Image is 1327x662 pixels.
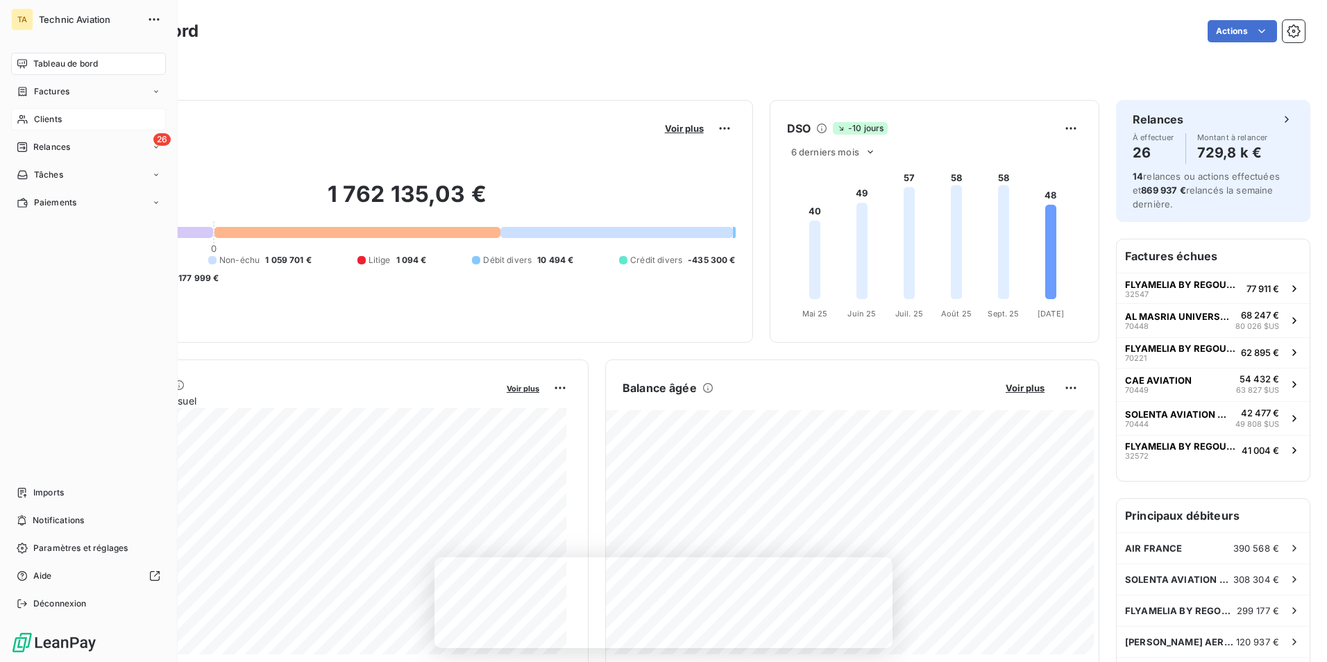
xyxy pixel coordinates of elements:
tspan: Mai 25 [802,309,827,319]
span: 6 derniers mois [791,146,859,158]
span: 0 [211,243,217,254]
span: Notifications [33,514,84,527]
span: 1 059 701 € [265,254,312,266]
tspan: Août 25 [941,309,972,319]
div: TA [11,8,33,31]
h6: Relances [1133,111,1183,128]
h6: Balance âgée [623,380,697,396]
button: FLYAMELIA BY REGOURD AVIATION7022162 895 € [1117,337,1310,368]
span: Paiements [34,196,76,209]
span: [PERSON_NAME] AEROSPACE SA [1125,636,1236,647]
span: Chiffre d'affaires mensuel [78,393,497,408]
span: 77 911 € [1246,283,1279,294]
button: SOLENTA AVIATION PTY7044442 477 €49 808 $US [1117,401,1310,435]
span: 869 937 € [1141,185,1185,196]
span: Voir plus [665,123,704,134]
span: AIR FRANCE [1125,543,1183,554]
span: 32547 [1125,290,1149,298]
span: 390 568 € [1233,543,1279,554]
a: Aide [11,565,166,587]
iframe: Intercom live chat [1280,615,1313,648]
button: FLYAMELIA BY REGOURD AVIATION3257241 004 € [1117,435,1310,466]
span: Voir plus [507,384,539,393]
span: -177 999 € [174,272,219,285]
span: FLYAMELIA BY REGOURD AVIATION [1125,605,1237,616]
button: Voir plus [1001,382,1049,394]
span: 54 432 € [1240,373,1279,384]
span: 80 026 $US [1235,321,1279,332]
h6: Factures échues [1117,239,1310,273]
span: À effectuer [1133,133,1174,142]
button: Actions [1208,20,1277,42]
span: 62 895 € [1241,347,1279,358]
span: 70444 [1125,420,1149,428]
span: Imports [33,486,64,499]
button: Voir plus [661,122,708,135]
span: Factures [34,85,69,98]
span: Crédit divers [630,254,682,266]
span: CAE AVIATION [1125,375,1192,386]
h6: DSO [787,120,811,137]
tspan: Sept. 25 [988,309,1019,319]
span: Litige [369,254,391,266]
tspan: [DATE] [1038,309,1064,319]
img: Logo LeanPay [11,631,97,654]
span: SOLENTA AVIATION PTY [1125,409,1230,420]
span: Tableau de bord [33,58,98,70]
span: AL MASRIA UNIVERSAL [1125,311,1230,322]
span: 308 304 € [1233,574,1279,585]
span: FLYAMELIA BY REGOURD AVIATION [1125,441,1236,452]
span: 63 827 $US [1236,384,1279,396]
span: Aide [33,570,52,582]
span: -10 jours [833,122,888,135]
span: 70221 [1125,354,1147,362]
button: FLYAMELIA BY REGOURD AVIATION3254777 911 € [1117,273,1310,303]
span: -435 300 € [688,254,736,266]
span: 70449 [1125,386,1149,394]
h2: 1 762 135,03 € [78,180,736,222]
span: 70448 [1125,322,1149,330]
span: SOLENTA AVIATION PTY [1125,574,1233,585]
span: Montant à relancer [1197,133,1268,142]
button: AL MASRIA UNIVERSAL7044868 247 €80 026 $US [1117,303,1310,337]
span: 120 937 € [1236,636,1279,647]
span: 32572 [1125,452,1149,460]
tspan: Juin 25 [847,309,876,319]
span: 49 808 $US [1235,418,1279,430]
span: 10 494 € [537,254,573,266]
tspan: Juil. 25 [895,309,923,319]
button: Voir plus [502,382,543,394]
span: 42 477 € [1241,407,1279,418]
span: 299 177 € [1237,605,1279,616]
span: relances ou actions effectuées et relancés la semaine dernière. [1133,171,1280,210]
span: FLYAMELIA BY REGOURD AVIATION [1125,279,1241,290]
span: Non-échu [219,254,260,266]
span: Voir plus [1006,382,1045,393]
span: Paramètres et réglages [33,542,128,554]
h4: 26 [1133,142,1174,164]
h6: Principaux débiteurs [1117,499,1310,532]
span: 14 [1133,171,1143,182]
span: 1 094 € [396,254,427,266]
span: FLYAMELIA BY REGOURD AVIATION [1125,343,1235,354]
span: 26 [153,133,171,146]
span: Débit divers [483,254,532,266]
span: 68 247 € [1241,309,1279,321]
span: Déconnexion [33,597,87,610]
span: Relances [33,141,70,153]
span: Tâches [34,169,63,181]
button: CAE AVIATION7044954 432 €63 827 $US [1117,368,1310,402]
iframe: Enquête de LeanPay [434,557,893,648]
h4: 729,8 k € [1197,142,1268,164]
span: Technic Aviation [39,14,139,25]
span: Clients [34,113,62,126]
span: 41 004 € [1242,445,1279,456]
